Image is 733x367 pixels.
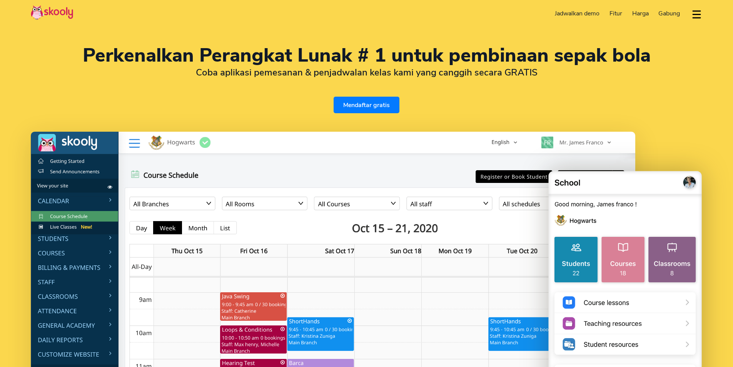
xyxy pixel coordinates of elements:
span: Harga [632,9,649,18]
button: dropdown menu [691,5,702,23]
a: Harga [627,7,654,20]
span: Gabung [658,9,680,18]
img: Skooly [31,5,73,20]
a: Mendaftar gratis [334,97,399,113]
a: Jadwalkan demo [550,7,605,20]
a: Gabung [653,7,685,20]
a: Fitur [604,7,627,20]
h2: Coba aplikasi pemesanan & penjadwalan kelas kami yang canggih secara GRATIS [31,67,702,78]
h1: Perkenalkan Perangkat Lunak # 1 untuk pembinaan sepak bola [31,46,702,65]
